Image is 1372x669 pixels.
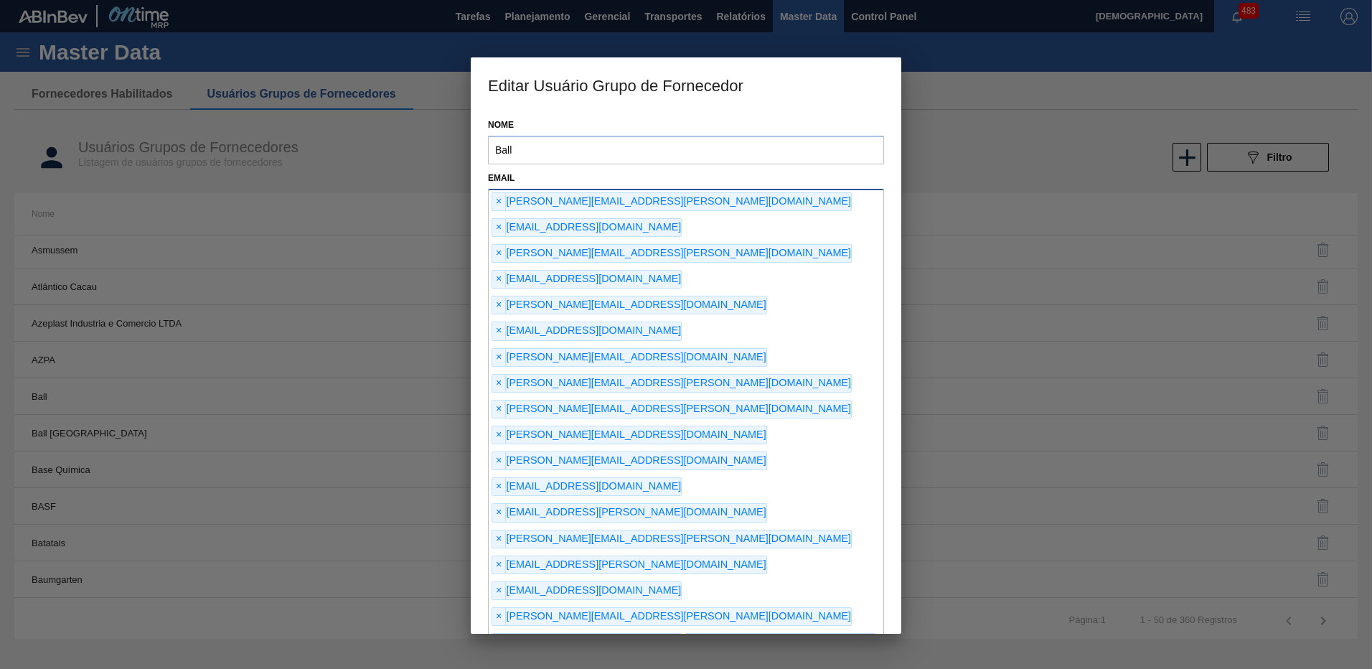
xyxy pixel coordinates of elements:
[492,556,506,574] span: ×
[492,478,506,495] span: ×
[492,581,682,600] div: [EMAIL_ADDRESS][DOMAIN_NAME]
[492,193,506,210] span: ×
[492,633,682,652] div: [EMAIL_ADDRESS][DOMAIN_NAME]
[492,607,852,626] div: [PERSON_NAME][EMAIL_ADDRESS][PERSON_NAME][DOMAIN_NAME]
[492,349,506,366] span: ×
[492,452,767,470] div: [PERSON_NAME][EMAIL_ADDRESS][DOMAIN_NAME]
[492,271,506,288] span: ×
[492,296,767,314] div: [PERSON_NAME][EMAIL_ADDRESS][DOMAIN_NAME]
[492,452,506,469] span: ×
[492,296,506,314] span: ×
[492,270,682,289] div: [EMAIL_ADDRESS][DOMAIN_NAME]
[471,57,901,112] h3: Editar Usuário Grupo de Fornecedor
[492,245,506,262] span: ×
[492,192,852,211] div: [PERSON_NAME][EMAIL_ADDRESS][PERSON_NAME][DOMAIN_NAME]
[492,582,506,599] span: ×
[492,218,682,237] div: [EMAIL_ADDRESS][DOMAIN_NAME]
[492,219,506,236] span: ×
[492,503,767,522] div: [EMAIL_ADDRESS][PERSON_NAME][DOMAIN_NAME]
[492,244,852,263] div: [PERSON_NAME][EMAIL_ADDRESS][PERSON_NAME][DOMAIN_NAME]
[492,322,506,340] span: ×
[492,426,767,444] div: [PERSON_NAME][EMAIL_ADDRESS][DOMAIN_NAME]
[492,401,506,418] span: ×
[492,322,682,340] div: [EMAIL_ADDRESS][DOMAIN_NAME]
[488,115,884,136] label: Nome
[488,173,514,183] label: Email
[492,348,767,367] div: [PERSON_NAME][EMAIL_ADDRESS][DOMAIN_NAME]
[492,426,506,444] span: ×
[492,530,852,548] div: [PERSON_NAME][EMAIL_ADDRESS][PERSON_NAME][DOMAIN_NAME]
[492,530,506,548] span: ×
[492,400,852,418] div: [PERSON_NAME][EMAIL_ADDRESS][PERSON_NAME][DOMAIN_NAME]
[492,374,852,393] div: [PERSON_NAME][EMAIL_ADDRESS][PERSON_NAME][DOMAIN_NAME]
[492,504,506,521] span: ×
[685,633,875,652] div: [EMAIL_ADDRESS][DOMAIN_NAME]
[492,375,506,392] span: ×
[492,477,682,496] div: [EMAIL_ADDRESS][DOMAIN_NAME]
[492,556,767,574] div: [EMAIL_ADDRESS][PERSON_NAME][DOMAIN_NAME]
[492,608,506,625] span: ×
